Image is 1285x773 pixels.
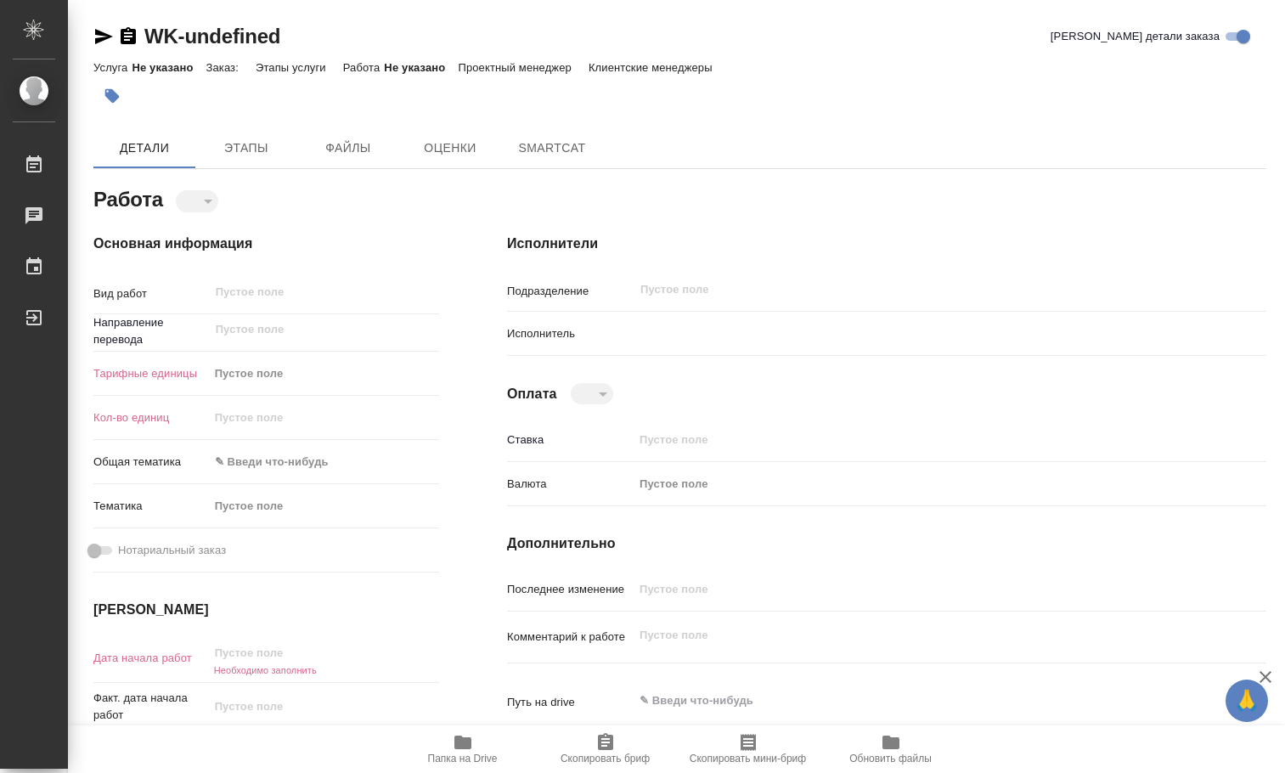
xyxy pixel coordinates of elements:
p: Заказ: [206,61,242,74]
a: WK-undefined [144,25,280,48]
button: Скопировать ссылку для ЯМессенджера [93,26,114,47]
input: Пустое поле [639,279,1164,300]
h4: Исполнители [507,234,1266,254]
span: Файлы [307,138,389,159]
div: ​ [176,190,218,212]
p: Этапы услуги [256,61,330,74]
span: Скопировать мини-бриф [690,753,806,765]
div: Пустое поле [634,470,1203,499]
p: Не указано [384,61,458,74]
p: Валюта [507,476,634,493]
span: Папка на Drive [428,753,498,765]
p: Клиентские менеджеры [589,61,717,74]
h2: Работа [93,183,163,213]
button: Обновить файлы [820,725,962,773]
p: Направление перевода [93,314,209,348]
span: Этапы [206,138,287,159]
p: Не указано [132,61,206,74]
span: Детали [104,138,185,159]
input: Пустое поле [634,427,1203,452]
input: Пустое поле [209,695,358,719]
h4: Основная информация [93,234,439,254]
p: Вид работ [93,285,209,302]
p: Дата начала работ [93,650,209,667]
p: Путь на drive [507,694,634,711]
span: Оценки [409,138,491,159]
p: Тарифные единицы [93,365,209,382]
span: Обновить файлы [849,753,932,765]
p: Проектный менеджер [458,61,575,74]
p: Исполнитель [507,325,634,342]
h4: Оплата [507,384,557,404]
p: Последнее изменение [507,581,634,598]
div: Пустое поле [640,476,1183,493]
button: Добавить тэг [93,77,131,115]
p: Комментарий к работе [507,629,634,646]
div: ​ [571,383,613,404]
button: 🙏 [1226,680,1268,722]
p: Подразделение [507,283,634,300]
div: ✎ Введи что-нибудь [209,448,439,477]
input: Пустое поле [634,577,1203,601]
div: Пустое поле [209,359,439,388]
button: Скопировать мини-бриф [677,725,820,773]
span: Нотариальный заказ [118,542,226,559]
span: SmartCat [511,138,593,159]
div: Пустое поле [209,492,439,521]
div: Пустое поле [215,365,419,382]
input: Пустое поле [209,640,358,665]
p: Работа [343,61,385,74]
div: Пустое поле [215,498,419,515]
p: Общая тематика [93,454,209,471]
p: Услуга [93,61,132,74]
p: Факт. дата начала работ [93,690,209,724]
button: Скопировать ссылку [118,26,138,47]
input: Пустое поле [214,319,399,340]
button: Папка на Drive [392,725,534,773]
p: Тематика [93,498,209,515]
input: Пустое поле [209,405,439,430]
h4: Дополнительно [507,533,1266,554]
div: ✎ Введи что-нибудь [215,454,419,471]
p: Ставка [507,432,634,449]
p: Кол-во единиц [93,409,209,426]
span: 🙏 [1232,683,1261,719]
h6: Необходимо заполнить [209,665,439,675]
span: Скопировать бриф [561,753,650,765]
h4: [PERSON_NAME] [93,600,439,620]
button: Скопировать бриф [534,725,677,773]
span: [PERSON_NAME] детали заказа [1051,28,1220,45]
